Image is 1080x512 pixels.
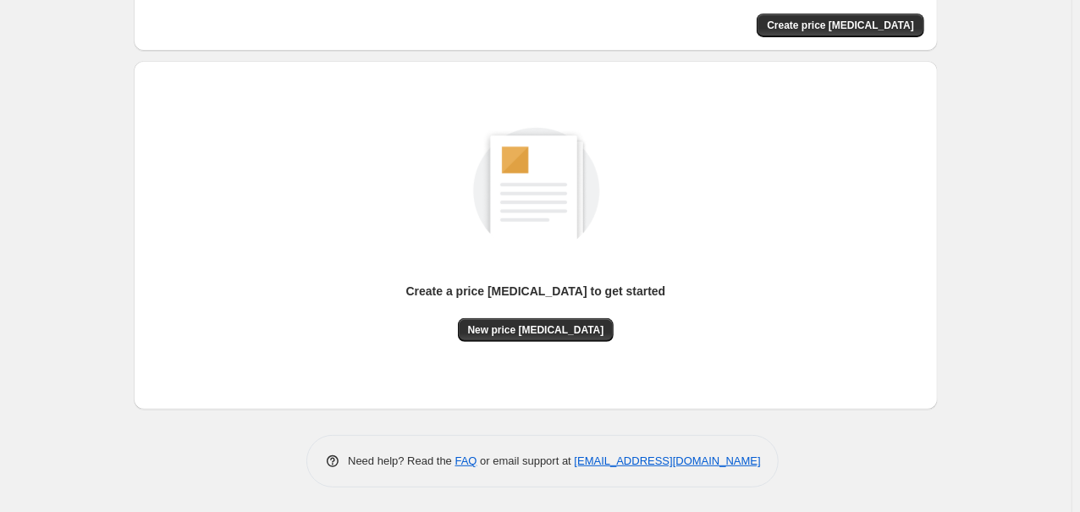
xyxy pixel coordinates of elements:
[757,14,924,37] button: Create price change job
[477,454,575,467] span: or email support at
[458,318,614,342] button: New price [MEDICAL_DATA]
[348,454,455,467] span: Need help? Read the
[455,454,477,467] a: FAQ
[406,283,666,300] p: Create a price [MEDICAL_DATA] to get started
[767,19,914,32] span: Create price [MEDICAL_DATA]
[468,323,604,337] span: New price [MEDICAL_DATA]
[575,454,761,467] a: [EMAIL_ADDRESS][DOMAIN_NAME]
